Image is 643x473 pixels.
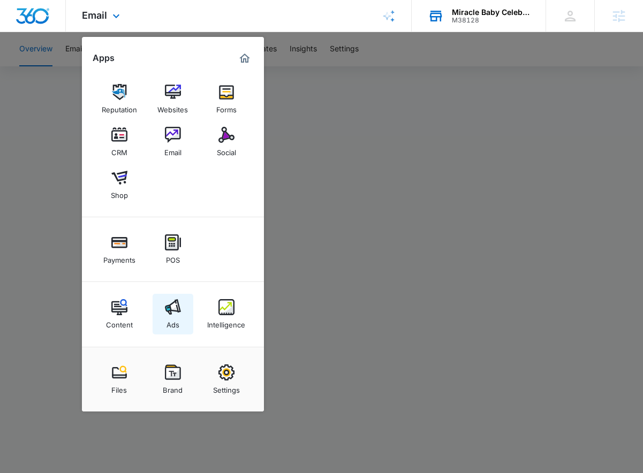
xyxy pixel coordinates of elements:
a: Settings [206,359,247,400]
div: Websites [157,100,188,114]
a: Email [153,121,193,162]
div: Ads [167,315,179,329]
h2: Apps [93,53,115,63]
div: Intelligence [207,315,245,329]
div: account name [452,8,530,17]
div: Reputation [102,100,137,114]
a: Reputation [99,79,140,119]
a: Forms [206,79,247,119]
a: Shop [99,164,140,205]
div: CRM [111,143,127,157]
a: Marketing 360® Dashboard [236,50,253,67]
div: Payments [103,250,135,264]
a: Ads [153,294,193,334]
div: Settings [213,380,240,394]
a: Websites [153,79,193,119]
div: Content [106,315,133,329]
a: Social [206,121,247,162]
a: Intelligence [206,294,247,334]
div: Social [217,143,236,157]
a: Files [99,359,140,400]
a: POS [153,229,193,270]
div: account id [452,17,530,24]
a: Content [99,294,140,334]
div: Shop [111,186,128,200]
div: POS [166,250,180,264]
a: CRM [99,121,140,162]
div: Files [111,380,127,394]
span: Email [82,10,107,21]
div: Email [164,143,181,157]
div: Forms [216,100,237,114]
div: Brand [163,380,183,394]
a: Payments [99,229,140,270]
a: Brand [153,359,193,400]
